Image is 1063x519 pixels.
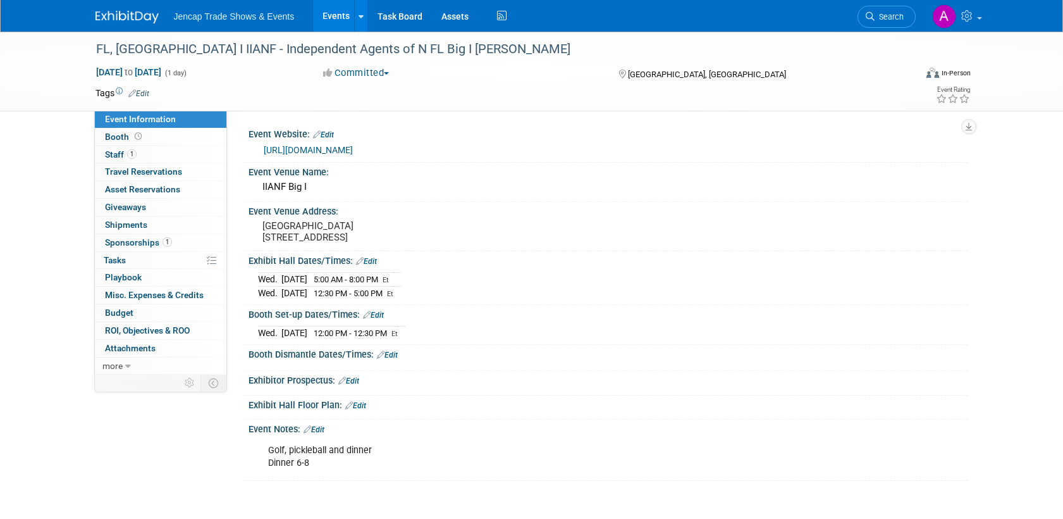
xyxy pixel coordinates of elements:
a: Tasks [95,252,226,269]
a: Edit [356,257,377,266]
span: more [102,361,123,371]
a: Edit [313,130,334,139]
img: Format-Inperson.png [926,68,939,78]
div: Exhibit Hall Dates/Times: [249,251,968,268]
div: In-Person [941,68,971,78]
span: Booth not reserved yet [132,132,144,141]
div: Golf, pickleball and dinner Dinner 6-8 [259,438,829,476]
a: more [95,358,226,375]
span: Search [875,12,904,22]
td: Tags [95,87,149,99]
div: Booth Set-up Dates/Times: [249,305,968,322]
a: Edit [338,377,359,385]
span: Et [387,290,393,298]
img: ExhibitDay [95,11,159,23]
span: Et [391,330,398,338]
span: Giveaways [105,202,146,212]
a: Sponsorships1 [95,234,226,251]
td: Wed. [258,273,281,287]
div: Event Format [841,66,971,85]
span: Attachments [105,343,156,353]
td: Personalize Event Tab Strip [179,375,201,391]
a: Staff1 [95,146,226,163]
a: [URL][DOMAIN_NAME] [264,145,353,155]
span: [GEOGRAPHIC_DATA], [GEOGRAPHIC_DATA] [628,70,786,79]
a: Playbook [95,269,226,286]
td: Wed. [258,327,281,340]
a: Edit [304,425,324,434]
a: ROI, Objectives & ROO [95,322,226,339]
a: Search [857,6,916,28]
a: Asset Reservations [95,181,226,198]
span: Et [383,276,389,284]
span: Jencap Trade Shows & Events [174,11,295,22]
a: Booth [95,128,226,146]
div: Booth Dismantle Dates/Times: [249,345,968,361]
span: 5:00 AM - 8:00 PM [314,275,378,284]
pre: [GEOGRAPHIC_DATA] [STREET_ADDRESS] [262,220,534,243]
div: Exhibit Hall Floor Plan: [249,396,968,412]
span: Travel Reservations [105,166,182,177]
span: Event Information [105,114,176,124]
a: Misc. Expenses & Credits [95,287,226,304]
span: Misc. Expenses & Credits [105,290,204,300]
a: Event Information [95,111,226,128]
div: Event Venue Name: [249,163,968,178]
div: Exhibitor Prospectus: [249,371,968,387]
button: Committed [319,66,394,80]
span: Playbook [105,272,142,282]
span: 1 [127,149,137,159]
span: 1 [163,237,172,247]
a: Budget [95,304,226,322]
a: Edit [345,401,366,410]
a: Edit [128,89,149,98]
span: Shipments [105,220,147,230]
div: FL, [GEOGRAPHIC_DATA] I IIANF - Independent Agents of N FL Big I [PERSON_NAME] [92,38,897,61]
td: [DATE] [281,273,307,287]
div: Event Website: [249,125,968,141]
span: 12:30 PM - 5:00 PM [314,289,383,298]
div: IIANF Big I [258,177,959,197]
a: Giveaways [95,199,226,216]
div: Event Venue Address: [249,202,968,218]
a: Edit [363,311,384,320]
span: to [123,67,135,77]
span: Booth [105,132,144,142]
span: 12:00 PM - 12:30 PM [314,328,387,338]
img: Allison Sharpe [932,4,956,28]
span: Budget [105,308,133,318]
div: Event Notes: [249,420,968,436]
div: Event Rating [936,87,970,93]
span: Asset Reservations [105,184,180,194]
span: [DATE] [DATE] [95,66,162,78]
a: Attachments [95,340,226,357]
span: Staff [105,149,137,159]
a: Travel Reservations [95,163,226,180]
span: Tasks [104,255,126,265]
span: (1 day) [164,69,187,77]
span: ROI, Objectives & ROO [105,325,190,335]
td: [DATE] [281,287,307,300]
td: Toggle Event Tabs [200,375,226,391]
td: Wed. [258,287,281,300]
a: Edit [377,351,398,360]
td: [DATE] [281,327,307,340]
a: Shipments [95,216,226,234]
span: Sponsorships [105,237,172,247]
